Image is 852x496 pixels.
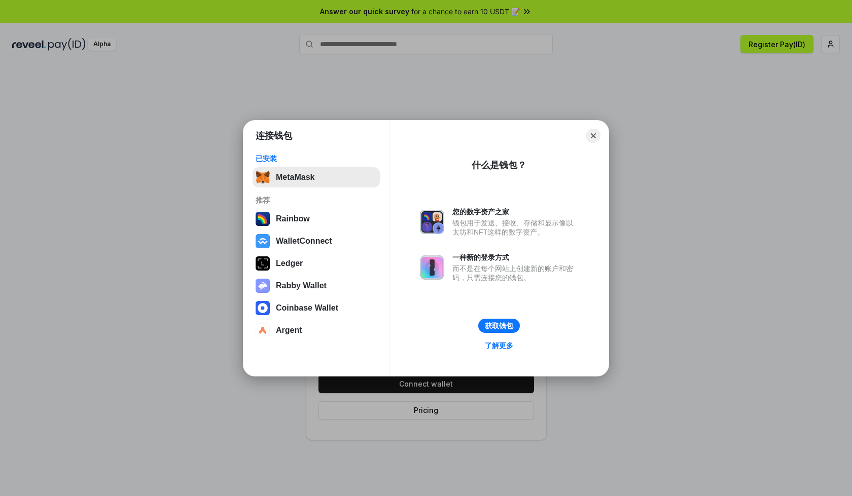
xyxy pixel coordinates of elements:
[485,321,513,330] div: 获取钱包
[479,339,519,352] a: 了解更多
[253,209,380,229] button: Rainbow
[586,129,600,143] button: Close
[276,303,338,313] div: Coinbase Wallet
[276,173,314,182] div: MetaMask
[452,218,578,237] div: 钱包用于发送、接收、存储和显示像以太坊和NFT这样的数字资产。
[253,253,380,274] button: Ledger
[452,264,578,282] div: 而不是在每个网站上创建新的账户和密码，只需连接您的钱包。
[276,281,327,290] div: Rabby Wallet
[253,167,380,187] button: MetaMask
[420,255,444,280] img: svg+xml,%3Csvg%20xmlns%3D%22http%3A%2F%2Fwww.w3.org%2F2000%2Fsvg%22%20fill%3D%22none%22%20viewBox...
[256,301,270,315] img: svg+xml,%3Csvg%20width%3D%2228%22%20height%3D%2228%22%20viewBox%3D%220%200%2028%2028%22%20fill%3D...
[256,234,270,248] img: svg+xml,%3Csvg%20width%3D%2228%22%20height%3D%2228%22%20viewBox%3D%220%200%2028%2028%22%20fill%3D...
[256,170,270,184] img: svg+xml,%3Csvg%20fill%3D%22none%22%20height%3D%2233%22%20viewBox%3D%220%200%2035%2033%22%20width%...
[472,159,526,171] div: 什么是钱包？
[452,207,578,216] div: 您的数字资产之家
[256,130,292,142] h1: 连接钱包
[256,323,270,337] img: svg+xml,%3Csvg%20width%3D%2228%22%20height%3D%2228%22%20viewBox%3D%220%200%2028%2028%22%20fill%3D...
[452,253,578,262] div: 一种新的登录方式
[256,196,377,205] div: 推荐
[256,154,377,163] div: 已安装
[478,319,520,333] button: 获取钱包
[256,279,270,293] img: svg+xml,%3Csvg%20xmlns%3D%22http%3A%2F%2Fwww.w3.org%2F2000%2Fsvg%22%20fill%3D%22none%22%20viewBox...
[420,210,444,234] img: svg+xml,%3Csvg%20xmlns%3D%22http%3A%2F%2Fwww.w3.org%2F2000%2Fsvg%22%20fill%3D%22none%22%20viewBox...
[256,212,270,226] img: svg+xml,%3Csvg%20width%3D%22120%22%20height%3D%22120%22%20viewBox%3D%220%200%20120%20120%22%20fil...
[485,341,513,350] div: 了解更多
[253,231,380,251] button: WalletConnect
[256,256,270,271] img: svg+xml,%3Csvg%20xmlns%3D%22http%3A%2F%2Fwww.w3.org%2F2000%2Fsvg%22%20width%3D%2228%22%20height%3...
[253,298,380,318] button: Coinbase Wallet
[253,276,380,296] button: Rabby Wallet
[276,214,310,223] div: Rainbow
[276,237,332,246] div: WalletConnect
[276,326,302,335] div: Argent
[253,320,380,340] button: Argent
[276,259,303,268] div: Ledger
